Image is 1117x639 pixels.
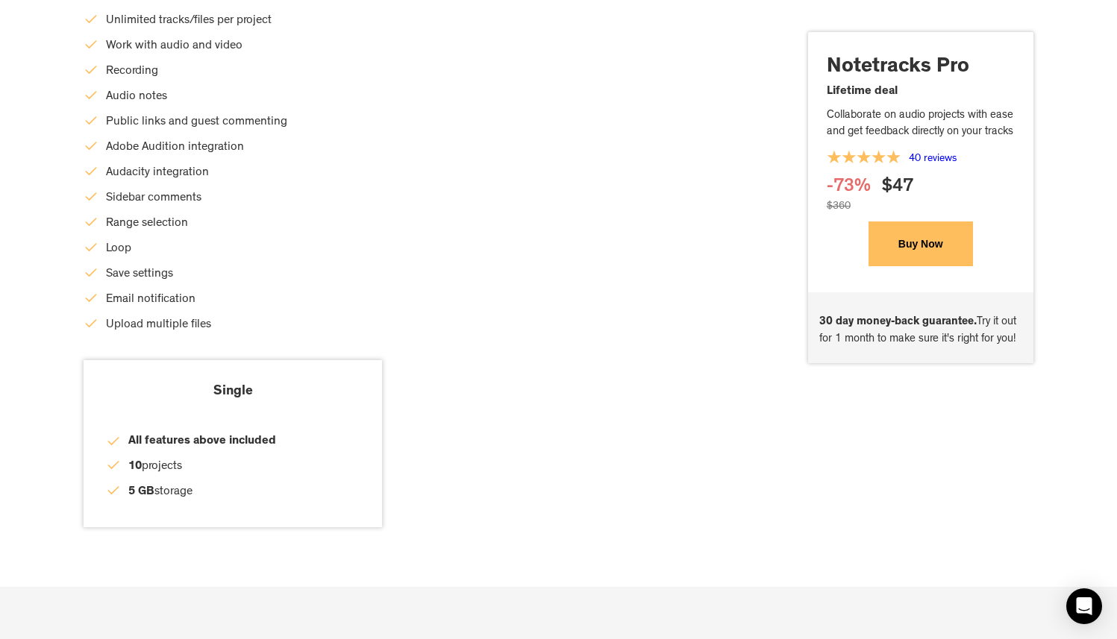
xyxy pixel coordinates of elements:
div: Upload multiple files [106,316,211,334]
a: 40 reviews [909,154,957,164]
div: Unlimited tracks/files per project [106,12,272,30]
div: Audacity integration [106,164,209,182]
strong: 10 [128,461,142,473]
div: Range selection [106,215,188,233]
div: Work with audio and video [106,37,243,55]
div: Adobe Audition integration [106,139,244,157]
div: Loop [106,240,131,258]
div: Save settings [106,265,173,283]
div: Single [106,383,360,432]
div: Open Intercom Messenger [1066,588,1102,624]
div: All features above included [128,432,276,450]
div: Sidebar comments [106,189,201,207]
div: Recording [106,63,158,81]
strong: 5 GB [128,486,154,498]
button: Buy Now [869,221,973,266]
strong: 30 day money-back guarantee. [819,317,977,328]
div: $47 [882,177,913,199]
div: projects [128,458,182,476]
div: Email notification [106,291,195,309]
div: storage [128,483,193,501]
p: Notetracks Pro [827,54,1015,83]
div: -73% [827,177,871,199]
p: Lifetime deal [827,83,1015,101]
p: Try it out for 1 month to make sure it's right for you! [819,315,1022,348]
div: Audio notes [106,88,167,106]
div: Public links and guest commenting [106,113,287,131]
div: $360 [827,199,851,221]
p: Collaborate on audio projects with ease and get feedback directly on your tracks [827,108,1015,142]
